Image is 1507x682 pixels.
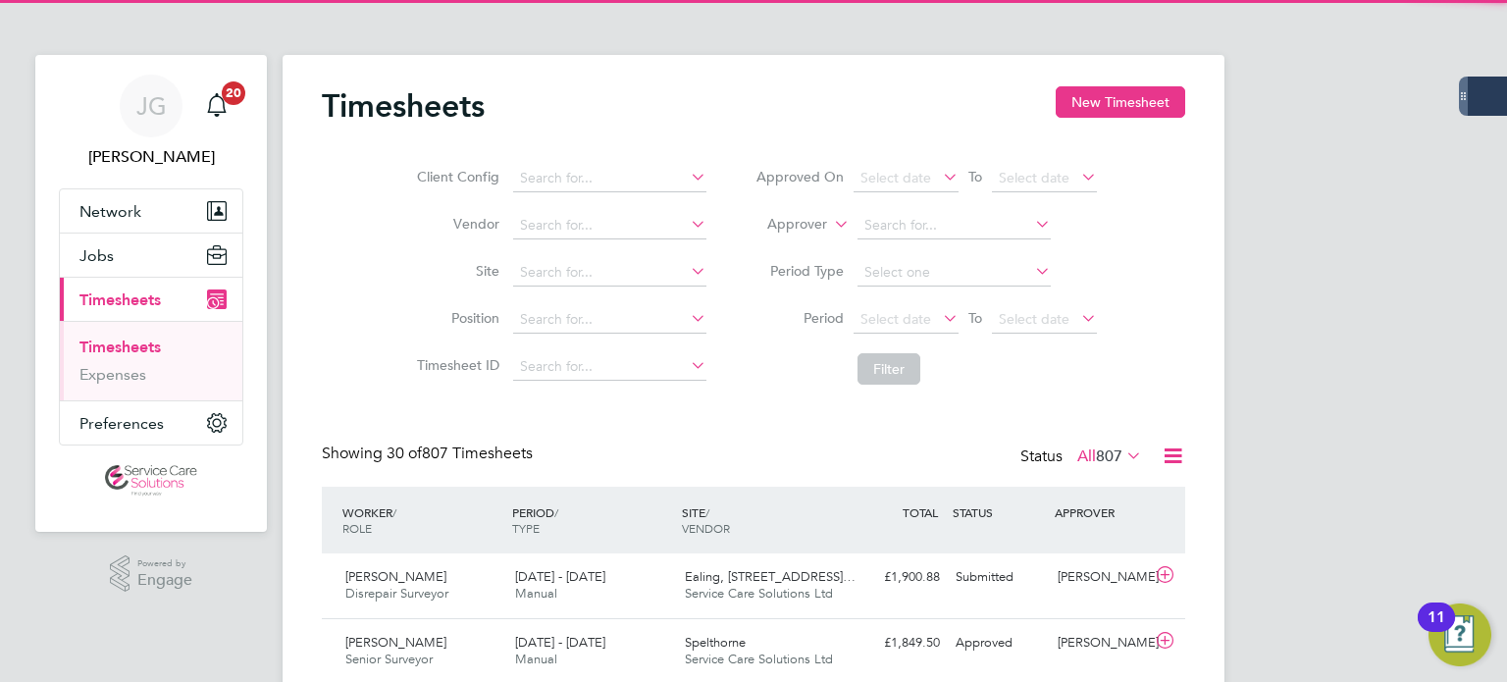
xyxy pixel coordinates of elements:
[411,356,499,374] label: Timesheet ID
[105,465,197,497] img: servicecare-logo-retina.png
[345,651,433,667] span: Senior Surveyor
[60,189,242,233] button: Network
[411,168,499,185] label: Client Config
[739,215,827,235] label: Approver
[387,444,533,463] span: 807 Timesheets
[59,75,243,169] a: JG[PERSON_NAME]
[222,81,245,105] span: 20
[857,353,920,385] button: Filter
[755,309,844,327] label: Period
[322,86,485,126] h2: Timesheets
[411,309,499,327] label: Position
[60,321,242,400] div: Timesheets
[513,306,706,334] input: Search for...
[345,585,448,602] span: Disrepair Surveyor
[110,555,193,593] a: Powered byEngage
[137,572,192,589] span: Engage
[962,164,988,189] span: To
[846,561,948,594] div: £1,900.88
[35,55,267,532] nav: Main navigation
[59,465,243,497] a: Go to home page
[857,259,1051,287] input: Select one
[677,495,847,546] div: SITE
[685,585,833,602] span: Service Care Solutions Ltd
[515,568,605,585] span: [DATE] - [DATE]
[685,568,856,585] span: Ealing, [STREET_ADDRESS]…
[392,504,396,520] span: /
[60,234,242,277] button: Jobs
[962,305,988,331] span: To
[948,627,1050,659] div: Approved
[1056,86,1185,118] button: New Timesheet
[79,338,161,356] a: Timesheets
[79,365,146,384] a: Expenses
[1428,617,1445,643] div: 11
[1429,603,1491,666] button: Open Resource Center, 11 new notifications
[322,444,537,464] div: Showing
[507,495,677,546] div: PERIOD
[136,93,167,119] span: JG
[513,212,706,239] input: Search for...
[948,561,1050,594] div: Submitted
[387,444,422,463] span: 30 of
[515,634,605,651] span: [DATE] - [DATE]
[60,401,242,445] button: Preferences
[79,246,114,265] span: Jobs
[60,278,242,321] button: Timesheets
[1077,446,1142,466] label: All
[513,165,706,192] input: Search for...
[903,504,938,520] span: TOTAL
[512,520,540,536] span: TYPE
[411,262,499,280] label: Site
[860,169,931,186] span: Select date
[515,651,557,667] span: Manual
[846,627,948,659] div: £1,849.50
[948,495,1050,530] div: STATUS
[345,634,446,651] span: [PERSON_NAME]
[79,290,161,309] span: Timesheets
[338,495,507,546] div: WORKER
[1050,627,1152,659] div: [PERSON_NAME]
[411,215,499,233] label: Vendor
[513,353,706,381] input: Search for...
[342,520,372,536] span: ROLE
[999,310,1069,328] span: Select date
[79,414,164,433] span: Preferences
[685,634,746,651] span: Spelthorne
[1096,446,1122,466] span: 807
[999,169,1069,186] span: Select date
[685,651,833,667] span: Service Care Solutions Ltd
[705,504,709,520] span: /
[1050,561,1152,594] div: [PERSON_NAME]
[1050,495,1152,530] div: APPROVER
[137,555,192,572] span: Powered by
[513,259,706,287] input: Search for...
[682,520,730,536] span: VENDOR
[755,168,844,185] label: Approved On
[515,585,557,602] span: Manual
[59,145,243,169] span: James Glover
[345,568,446,585] span: [PERSON_NAME]
[755,262,844,280] label: Period Type
[554,504,558,520] span: /
[860,310,931,328] span: Select date
[197,75,236,137] a: 20
[79,202,141,221] span: Network
[857,212,1051,239] input: Search for...
[1020,444,1146,471] div: Status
